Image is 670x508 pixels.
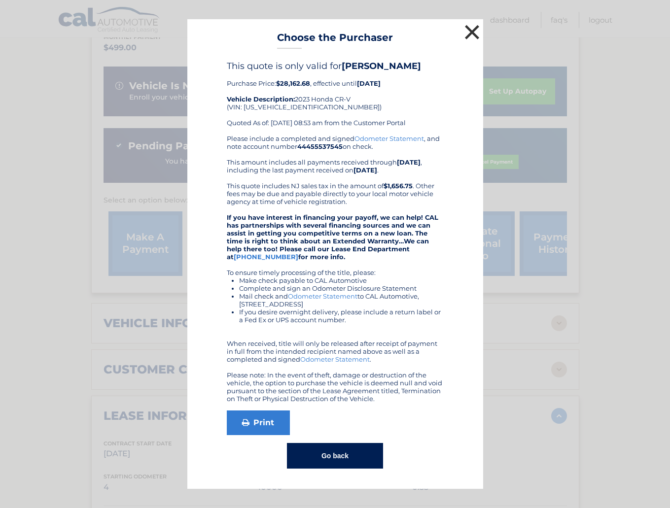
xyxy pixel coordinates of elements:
b: 44455537545 [297,142,343,150]
b: $1,656.75 [384,182,413,190]
a: Odometer Statement [354,135,424,142]
div: Please include a completed and signed , and note account number on check. This amount includes al... [227,135,444,403]
b: $28,162.68 [276,79,310,87]
li: Mail check and to CAL Automotive, [STREET_ADDRESS] [239,292,444,308]
b: [PERSON_NAME] [342,61,421,71]
li: Make check payable to CAL Automotive [239,276,444,284]
a: Odometer Statement [288,292,357,300]
li: Complete and sign an Odometer Disclosure Statement [239,284,444,292]
button: × [462,22,482,42]
div: Purchase Price: , effective until 2023 Honda CR-V (VIN: [US_VEHICLE_IDENTIFICATION_NUMBER]) Quote... [227,61,444,135]
b: [DATE] [357,79,381,87]
a: Odometer Statement [300,355,370,363]
b: [DATE] [353,166,377,174]
b: [DATE] [397,158,421,166]
li: If you desire overnight delivery, please include a return label or a Fed Ex or UPS account number. [239,308,444,324]
a: [PHONE_NUMBER] [234,253,298,261]
button: Go back [287,443,383,469]
strong: Vehicle Description: [227,95,295,103]
strong: If you have interest in financing your payoff, we can help! CAL has partnerships with several fin... [227,213,438,261]
a: Print [227,410,290,435]
h4: This quote is only valid for [227,61,444,71]
h3: Choose the Purchaser [277,32,393,49]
